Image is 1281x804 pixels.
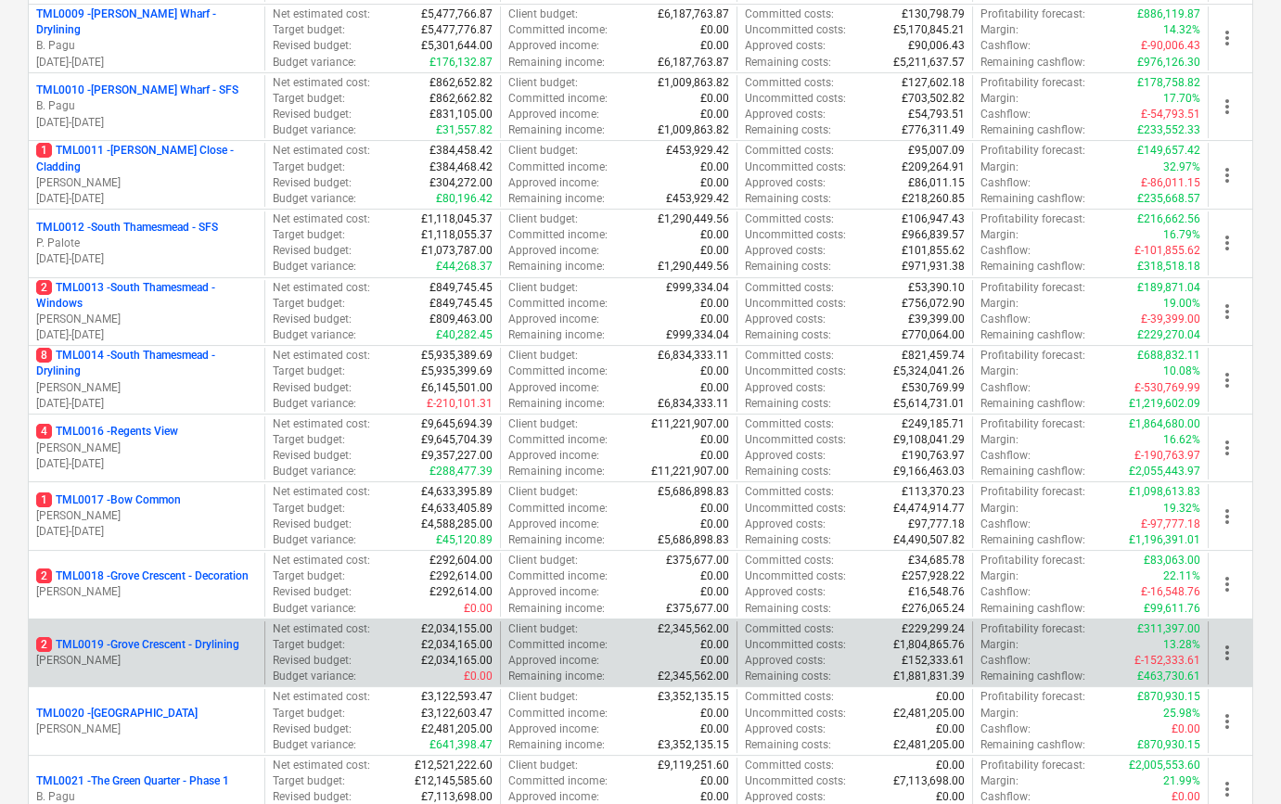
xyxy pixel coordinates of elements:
p: £178,758.82 [1137,75,1200,91]
p: Profitability forecast : [980,416,1085,432]
p: £40,282.45 [436,327,493,343]
p: Profitability forecast : [980,143,1085,159]
p: £1,073,787.00 [421,243,493,259]
p: Margin : [980,296,1018,312]
p: Net estimated cost : [273,484,370,500]
p: 19.00% [1163,296,1200,312]
p: Approved costs : [745,243,826,259]
p: Uncommitted costs : [745,227,846,243]
p: £11,221,907.00 [651,416,729,432]
div: 2TML0018 -Grove Crescent - Decoration[PERSON_NAME] [36,568,257,600]
p: Approved income : [508,517,599,532]
p: £9,645,694.39 [421,416,493,432]
span: 2 [36,637,52,652]
p: £176,132.87 [429,55,493,70]
p: Revised budget : [273,312,352,327]
p: £11,221,907.00 [651,464,729,479]
p: £0.00 [700,432,729,448]
p: £1,009,863.82 [658,75,729,91]
p: Net estimated cost : [273,211,370,227]
p: Remaining costs : [745,122,831,138]
p: Budget variance : [273,259,356,274]
div: TML0009 -[PERSON_NAME] Wharf - DryliningB. Pagu[DATE]-[DATE] [36,6,257,70]
p: Remaining income : [508,259,605,274]
p: £4,633,405.89 [421,501,493,517]
p: 32.97% [1163,160,1200,175]
p: [PERSON_NAME] [36,721,257,737]
p: £0.00 [700,517,729,532]
p: Uncommitted costs : [745,22,846,38]
p: Approved costs : [745,175,826,191]
p: £-210,101.31 [427,396,493,412]
p: Cashflow : [980,38,1031,54]
p: £53,390.10 [908,280,965,296]
p: [PERSON_NAME] [36,508,257,524]
p: Client budget : [508,143,578,159]
p: £1,118,055.37 [421,227,493,243]
p: Uncommitted costs : [745,364,846,379]
p: £-54,793.51 [1141,107,1200,122]
p: Remaining costs : [745,191,831,207]
p: TML0010 - [PERSON_NAME] Wharf - SFS [36,83,238,98]
p: Committed income : [508,296,608,312]
p: Approved costs : [745,448,826,464]
p: £384,458.42 [429,143,493,159]
p: Net estimated cost : [273,75,370,91]
p: £688,832.11 [1137,348,1200,364]
p: £5,324,041.26 [893,364,965,379]
span: 2 [36,568,52,583]
p: £0.00 [700,448,729,464]
p: Net estimated cost : [273,416,370,432]
p: £127,602.18 [902,75,965,91]
p: Remaining costs : [745,327,831,343]
p: Revised budget : [273,243,352,259]
p: TML0014 - South Thamesmead - Drylining [36,348,257,379]
p: [DATE] - [DATE] [36,456,257,472]
p: Target budget : [273,296,345,312]
p: [DATE] - [DATE] [36,396,257,412]
p: Remaining cashflow : [980,122,1085,138]
p: Margin : [980,160,1018,175]
p: TML0018 - Grove Crescent - Decoration [36,568,249,584]
p: £31,557.82 [436,122,493,138]
p: [PERSON_NAME] [36,312,257,327]
p: Cashflow : [980,380,1031,396]
p: £95,007.09 [908,143,965,159]
p: Committed income : [508,91,608,107]
p: TML0017 - Bow Common [36,492,181,508]
p: £5,935,399.69 [421,364,493,379]
p: Remaining income : [508,396,605,412]
p: Client budget : [508,6,578,22]
p: 17.70% [1163,91,1200,107]
p: £106,947.43 [902,211,965,227]
p: Remaining income : [508,327,605,343]
p: Committed income : [508,227,608,243]
p: Margin : [980,432,1018,448]
p: Remaining costs : [745,259,831,274]
span: 1 [36,492,52,507]
p: [DATE] - [DATE] [36,115,257,131]
div: 1TML0011 -[PERSON_NAME] Close - Cladding[PERSON_NAME][DATE]-[DATE] [36,143,257,207]
p: £999,334.04 [666,327,729,343]
p: £0.00 [700,175,729,191]
p: 16.62% [1163,432,1200,448]
span: more_vert [1216,573,1238,595]
p: Remaining income : [508,191,605,207]
p: £0.00 [700,22,729,38]
p: Committed income : [508,432,608,448]
p: £149,657.42 [1137,143,1200,159]
div: TML0012 -South Thamesmead - SFSP. Palote[DATE]-[DATE] [36,220,257,267]
iframe: Chat Widget [1188,715,1281,804]
p: Profitability forecast : [980,75,1085,91]
p: Target budget : [273,364,345,379]
span: more_vert [1216,164,1238,186]
p: £209,264.91 [902,160,965,175]
p: Uncommitted costs : [745,160,846,175]
p: £1,219,602.09 [1129,396,1200,412]
p: Committed costs : [745,6,834,22]
p: Approved income : [508,243,599,259]
span: more_vert [1216,642,1238,664]
p: Remaining income : [508,55,605,70]
p: Profitability forecast : [980,280,1085,296]
p: £2,055,443.97 [1129,464,1200,479]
